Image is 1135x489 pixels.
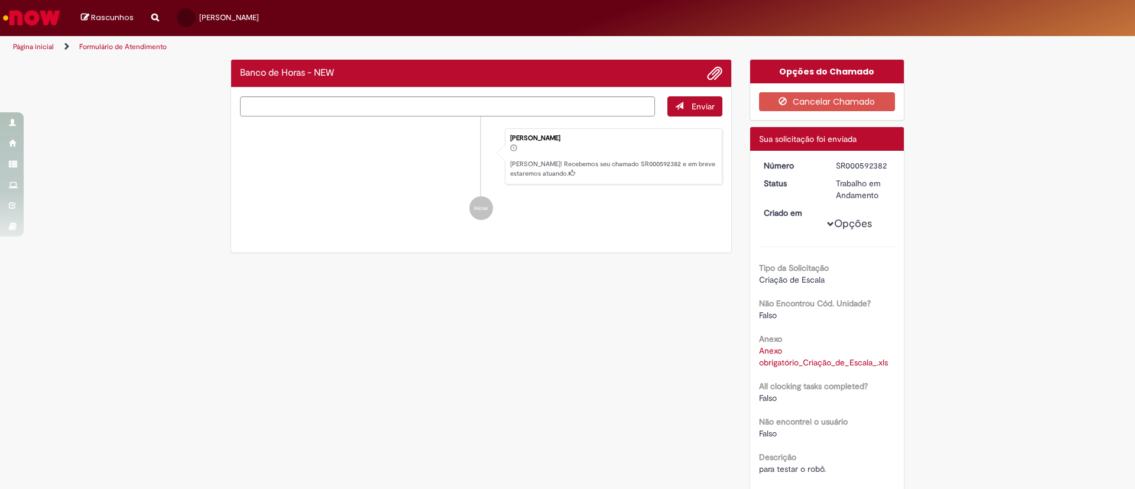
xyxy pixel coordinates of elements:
[1,6,62,30] img: ServiceNow
[759,381,868,391] b: All clocking tasks completed?
[759,393,777,403] span: Falso
[79,42,167,51] a: Formulário de Atendimento
[759,274,825,285] span: Criação de Escala
[836,160,891,171] div: SR000592382
[750,60,904,83] div: Opções do Chamado
[759,428,777,439] span: Falso
[755,207,828,219] dt: Criado em
[755,160,828,171] dt: Número
[81,12,134,24] a: Rascunhos
[240,116,722,232] ul: Histórico de tíquete
[759,416,848,427] b: Não encontrei o usuário
[13,42,54,51] a: Página inicial
[667,96,722,116] button: Enviar
[836,177,891,201] div: Trabalho em Andamento
[759,464,826,474] span: para testar o robô.
[240,68,334,79] h2: Banco de Horas - NEW Histórico de tíquete
[759,345,888,368] a: Download de Anexo obrigatório_Criação_de_Escala_.xls
[240,128,722,185] li: Jaqueline Roque
[510,160,716,178] p: [PERSON_NAME]! Recebemos seu chamado SR000592382 e em breve estaremos atuando.
[692,101,715,112] span: Enviar
[759,92,896,111] button: Cancelar Chamado
[91,12,134,23] span: Rascunhos
[759,310,777,320] span: Falso
[755,177,828,189] dt: Status
[510,135,716,142] div: [PERSON_NAME]
[199,12,259,22] span: [PERSON_NAME]
[759,452,796,462] b: Descrição
[759,263,829,273] b: Tipo da Solicitação
[9,36,748,58] ul: Trilhas de página
[759,333,782,344] b: Anexo
[759,298,871,309] b: Não Encontrou Cód. Unidade?
[759,134,857,144] span: Sua solicitação foi enviada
